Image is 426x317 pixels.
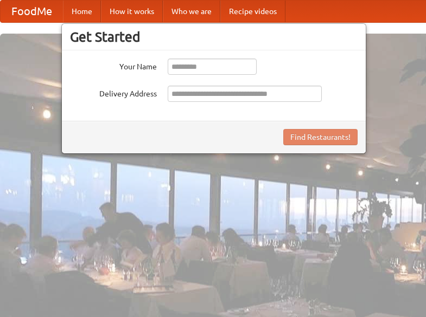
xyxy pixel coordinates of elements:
[63,1,101,22] a: Home
[70,29,358,45] h3: Get Started
[101,1,163,22] a: How it works
[220,1,285,22] a: Recipe videos
[70,59,157,72] label: Your Name
[283,129,358,145] button: Find Restaurants!
[1,1,63,22] a: FoodMe
[70,86,157,99] label: Delivery Address
[163,1,220,22] a: Who we are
